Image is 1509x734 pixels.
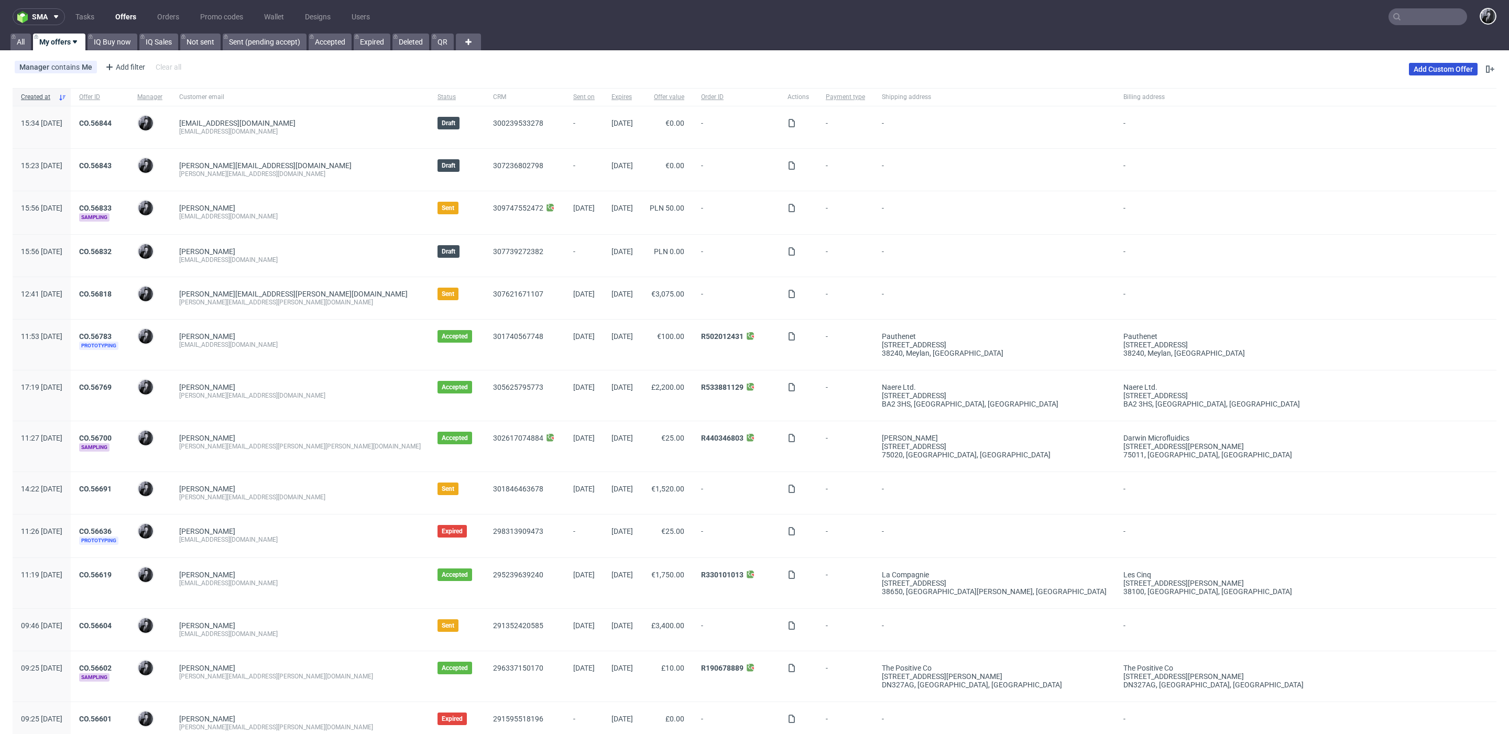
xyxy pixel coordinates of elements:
[79,536,118,545] span: Prototyping
[1123,247,1304,264] span: -
[701,161,771,178] span: -
[882,204,1107,222] span: -
[138,116,153,130] img: Philippe Dubuy
[882,442,1107,451] div: [STREET_ADDRESS]
[611,434,633,442] span: [DATE]
[1123,290,1304,306] span: -
[179,332,235,341] a: [PERSON_NAME]
[1123,451,1304,459] div: 75011, [GEOGRAPHIC_DATA] , [GEOGRAPHIC_DATA]
[826,664,865,689] span: -
[179,204,235,212] a: [PERSON_NAME]
[179,290,408,298] span: [PERSON_NAME][EMAIL_ADDRESS][PERSON_NAME][DOMAIN_NAME]
[179,493,421,501] div: [PERSON_NAME][EMAIL_ADDRESS][DOMAIN_NAME]
[138,481,153,496] img: Philippe Dubuy
[701,664,743,672] a: R190678889
[826,204,865,222] span: -
[138,524,153,539] img: Philippe Dubuy
[138,567,153,582] img: Philippe Dubuy
[21,434,62,442] span: 11:27 [DATE]
[650,93,684,102] span: Offer value
[1123,621,1304,638] span: -
[442,383,468,391] span: Accepted
[33,34,85,50] a: My offers
[493,93,556,102] span: CRM
[32,13,48,20] span: sma
[611,161,633,170] span: [DATE]
[611,571,633,579] span: [DATE]
[1123,571,1304,579] div: Les cinq
[611,290,633,298] span: [DATE]
[573,621,595,630] span: [DATE]
[442,247,455,256] span: Draft
[79,434,112,442] a: CO.56700
[651,571,684,579] span: €1,750.00
[701,204,771,222] span: -
[438,93,476,102] span: Status
[138,329,153,344] img: Philippe Dubuy
[309,34,352,50] a: Accepted
[701,93,771,102] span: Order ID
[79,621,112,630] a: CO.56604
[611,119,633,127] span: [DATE]
[79,383,112,391] a: CO.56769
[826,332,865,357] span: -
[826,621,865,638] span: -
[882,571,1107,579] div: La compagnie
[138,661,153,675] img: Philippe Dubuy
[51,63,82,71] span: contains
[701,571,743,579] a: R330101013
[69,8,101,25] a: Tasks
[1123,485,1304,501] span: -
[573,247,595,264] span: -
[661,434,684,442] span: €25.00
[154,60,183,74] div: Clear all
[258,8,290,25] a: Wallet
[882,527,1107,545] span: -
[573,434,595,442] span: [DATE]
[1123,400,1304,408] div: BA2 3HS, [GEOGRAPHIC_DATA] , [GEOGRAPHIC_DATA]
[826,161,865,178] span: -
[179,247,235,256] a: [PERSON_NAME]
[21,527,62,535] span: 11:26 [DATE]
[442,332,468,341] span: Accepted
[1123,681,1304,689] div: DN327AG, [GEOGRAPHIC_DATA] , [GEOGRAPHIC_DATA]
[573,93,595,102] span: Sent on
[179,664,235,672] a: [PERSON_NAME]
[651,290,684,298] span: €3,075.00
[79,342,118,350] span: Prototyping
[442,664,468,672] span: Accepted
[179,715,235,723] a: [PERSON_NAME]
[1123,349,1304,357] div: 38240, Meylan , [GEOGRAPHIC_DATA]
[826,571,865,596] span: -
[21,161,62,170] span: 15:23 [DATE]
[21,93,54,102] span: Created at
[493,383,543,391] a: 305625795773
[137,93,162,102] span: Manager
[179,256,421,264] div: [EMAIL_ADDRESS][DOMAIN_NAME]
[21,119,62,127] span: 15:34 [DATE]
[882,587,1107,596] div: 38650, [GEOGRAPHIC_DATA][PERSON_NAME] , [GEOGRAPHIC_DATA]
[654,247,684,256] span: PLN 0.00
[431,34,454,50] a: QR
[882,383,1107,391] div: Naere Ltd.
[442,290,454,298] span: Sent
[882,664,1107,672] div: The Positive Co
[17,11,32,23] img: logo
[826,383,865,408] span: -
[1481,9,1495,24] img: Philippe Dubuy
[882,451,1107,459] div: 75020, [GEOGRAPHIC_DATA] , [GEOGRAPHIC_DATA]
[179,535,421,544] div: [EMAIL_ADDRESS][DOMAIN_NAME]
[701,247,771,264] span: -
[79,443,110,452] span: Sampling
[1123,442,1304,451] div: [STREET_ADDRESS][PERSON_NAME]
[179,485,235,493] a: [PERSON_NAME]
[21,621,62,630] span: 09:46 [DATE]
[442,119,455,127] span: Draft
[661,664,684,672] span: £10.00
[493,664,543,672] a: 296337150170
[79,290,112,298] a: CO.56818
[138,287,153,301] img: Philippe Dubuy
[442,204,454,212] span: Sent
[657,332,684,341] span: €100.00
[701,332,743,341] a: R502012431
